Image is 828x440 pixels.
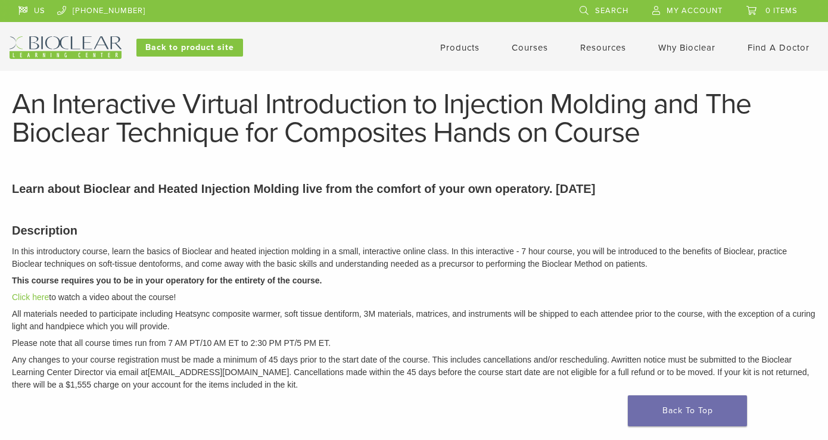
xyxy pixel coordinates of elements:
a: Resources [580,42,626,53]
a: Click here [12,292,49,302]
p: Learn about Bioclear and Heated Injection Molding live from the comfort of your own operatory. [D... [12,180,816,198]
h3: Description [12,221,816,239]
p: to watch a video about the course! [12,291,816,304]
img: Bioclear [10,36,122,59]
a: Find A Doctor [748,42,810,53]
span: My Account [667,6,723,15]
span: Search [595,6,628,15]
p: Please note that all course times run from 7 AM PT/10 AM ET to 2:30 PM PT/5 PM ET. [12,337,816,349]
em: written notice must be submitted to the Bioclear Learning Center Director via email at [EMAIL_ADD... [12,355,809,389]
span: 0 items [765,6,798,15]
a: Products [440,42,480,53]
a: Back to product site [136,39,243,57]
a: Why Bioclear [658,42,715,53]
a: Back To Top [628,395,747,426]
p: All materials needed to participate including Heatsync composite warmer, soft tissue dentiform, 3... [12,308,816,333]
strong: This course requires you to be in your operatory for the entirety of the course. [12,276,322,285]
a: Courses [512,42,548,53]
span: Any changes to your course registration must be made a minimum of 45 days prior to the start date... [12,355,617,364]
h1: An Interactive Virtual Introduction to Injection Molding and The Bioclear Technique for Composite... [12,90,816,147]
p: In this introductory course, learn the basics of Bioclear and heated injection molding in a small... [12,245,816,270]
